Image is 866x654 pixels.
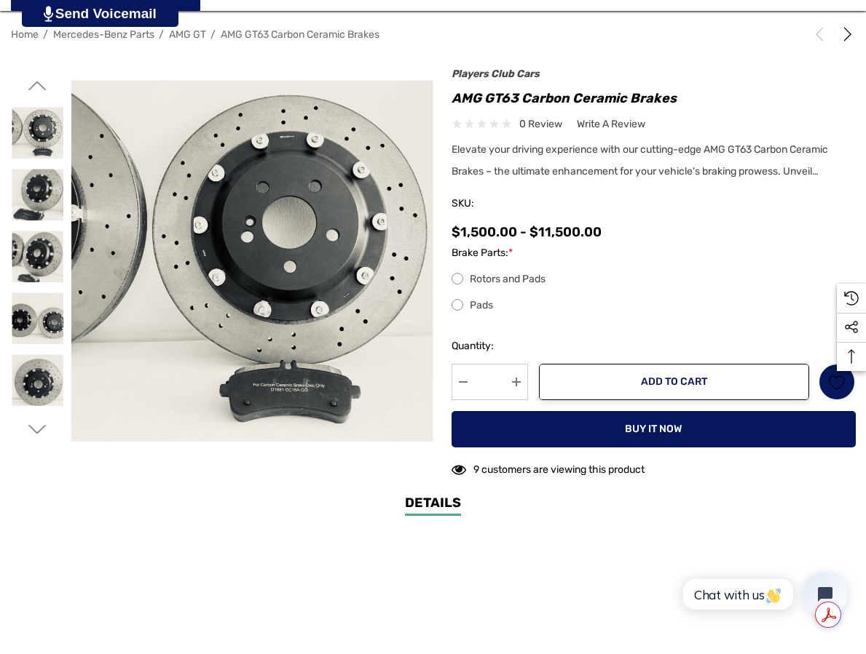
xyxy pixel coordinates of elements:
iframe: Tidio Chat [667,560,859,629]
span: Write a Review [577,118,645,131]
span: 0 review [519,115,562,133]
a: Wish List [819,364,855,400]
a: Write a Review [577,115,645,133]
a: Details [405,493,461,516]
img: AMG GT63 Carbon Ceramic Brakes [12,107,63,159]
img: AMG GT63 Carbon Ceramic Brakes [12,231,63,282]
a: AMG GT [169,28,206,41]
a: Home [11,28,39,41]
label: Pads [452,297,856,314]
label: Rotors and Pads [452,271,856,288]
svg: Wish List [829,374,846,391]
img: AMG GT63 Carbon Ceramic Brakes [12,292,63,344]
button: Buy it now [452,411,856,447]
a: Previous [812,27,832,41]
img: AMG GT63 Carbon Ceramic Brakes [12,354,63,406]
svg: Go to slide 4 of 4 [28,420,47,439]
div: 9 customers are viewing this product [452,456,645,479]
a: Next [835,27,855,41]
svg: Go to slide 2 of 4 [28,76,47,95]
svg: Top [837,349,866,364]
nav: Breadcrumb [11,22,855,47]
label: Brake Parts: [452,244,856,262]
button: Add to Cart [539,364,809,400]
span: Elevate your driving experience with our cutting-edge AMG GT63 Carbon Ceramic Brakes – the ultima... [452,143,828,178]
svg: Social Media [844,320,859,335]
h1: AMG GT63 Carbon Ceramic Brakes [452,87,856,110]
svg: Recently Viewed [844,291,859,306]
a: AMG GT63 Carbon Ceramic Brakes [221,28,379,41]
label: Quantity: [452,338,528,355]
img: AMG GT63 Carbon Ceramic Brakes [12,169,63,220]
a: Mercedes-Benz Parts [53,28,154,41]
a: Players Club Cars [452,68,540,80]
span: $1,500.00 - $11,500.00 [452,224,602,240]
span: SKU: [452,194,524,214]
